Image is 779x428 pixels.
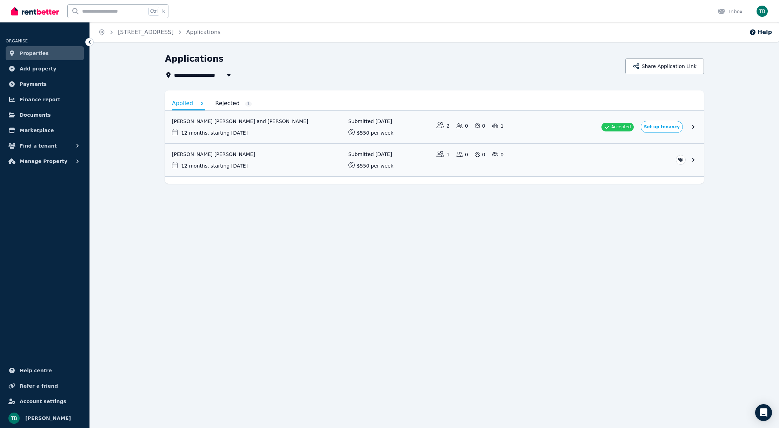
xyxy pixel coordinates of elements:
[6,62,84,76] a: Add property
[6,364,84,378] a: Help centre
[20,64,56,73] span: Add property
[165,144,704,176] a: View application: Atul Gaha Magar
[625,58,704,74] button: Share Application Link
[6,108,84,122] a: Documents
[20,397,66,406] span: Account settings
[20,157,67,165] span: Manage Property
[172,97,205,110] a: Applied
[11,6,59,16] img: RentBetter
[198,101,205,107] span: 2
[215,97,252,109] a: Rejected
[6,394,84,408] a: Account settings
[165,111,704,143] a: View application: Atul Gaha Magar and Rashmi Chhetri
[148,7,159,16] span: Ctrl
[6,139,84,153] button: Find a tenant
[6,46,84,60] a: Properties
[90,22,229,42] nav: Breadcrumb
[165,53,224,64] h1: Applications
[162,8,165,14] span: k
[6,123,84,137] a: Marketplace
[20,382,58,390] span: Refer a friend
[118,29,174,35] a: [STREET_ADDRESS]
[755,404,772,421] div: Open Intercom Messenger
[6,77,84,91] a: Payments
[20,366,52,375] span: Help centre
[20,95,60,104] span: Finance report
[718,8,743,15] div: Inbox
[757,6,768,17] img: Tillyck Bevins
[20,80,47,88] span: Payments
[749,28,772,36] button: Help
[8,413,20,424] img: Tillyck Bevins
[186,29,221,35] a: Applications
[6,93,84,107] a: Finance report
[6,379,84,393] a: Refer a friend
[20,142,57,150] span: Find a tenant
[6,39,28,43] span: ORGANISE
[6,154,84,168] button: Manage Property
[245,101,252,107] span: 1
[25,414,71,422] span: [PERSON_NAME]
[20,111,51,119] span: Documents
[20,126,54,135] span: Marketplace
[20,49,49,57] span: Properties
